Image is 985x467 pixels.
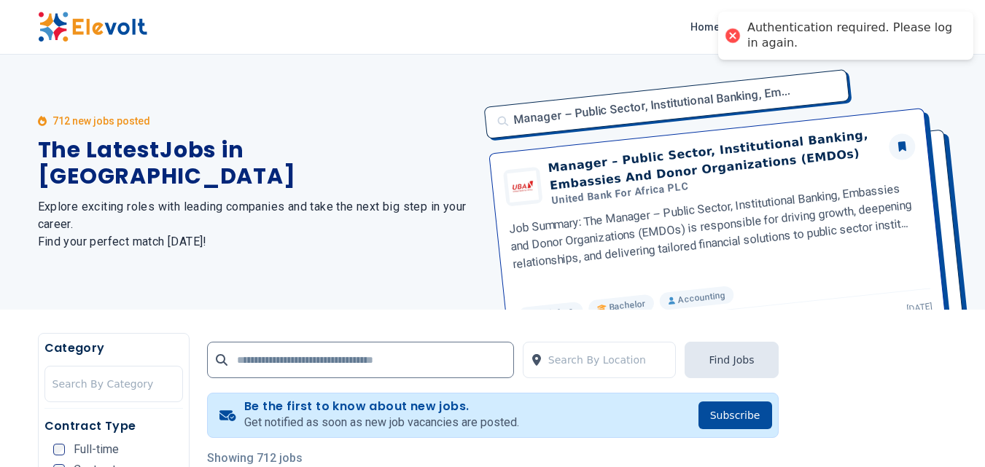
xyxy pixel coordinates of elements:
span: Full-time [74,444,119,455]
a: Home [685,15,725,39]
button: Find Jobs [685,342,778,378]
img: Elevolt [38,12,147,42]
p: Showing 712 jobs [207,450,779,467]
h4: Be the first to know about new jobs. [244,399,519,414]
div: Authentication required. Please log in again. [747,20,959,51]
h1: The Latest Jobs in [GEOGRAPHIC_DATA] [38,137,475,189]
h2: Explore exciting roles with leading companies and take the next big step in your career. Find you... [38,198,475,251]
button: Subscribe [698,401,772,429]
p: Get notified as soon as new job vacancies are posted. [244,414,519,431]
input: Full-time [53,444,65,455]
h5: Category [44,340,183,357]
h5: Contract Type [44,417,183,435]
p: 712 new jobs posted [52,114,150,128]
